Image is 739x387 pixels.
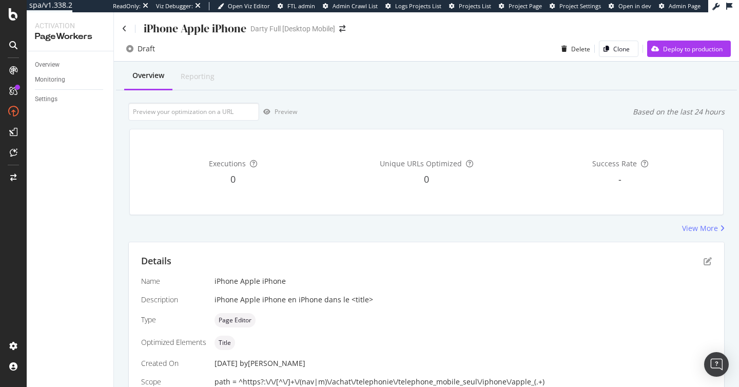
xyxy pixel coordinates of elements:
span: Projects List [459,2,491,10]
div: iPhone Apple iPhone [144,21,246,36]
button: Preview [259,104,297,120]
div: ReadOnly: [113,2,141,10]
div: Based on the last 24 hours [633,107,725,117]
a: Admin Page [659,2,701,10]
a: Project Page [499,2,542,10]
button: Delete [557,41,590,57]
div: Details [141,255,171,268]
div: Darty Full [Desktop Mobile] [250,24,335,34]
div: Name [141,276,206,286]
span: Project Settings [559,2,601,10]
span: Admin Crawl List [333,2,378,10]
button: Clone [599,41,638,57]
a: Open Viz Editor [218,2,270,10]
div: Open Intercom Messenger [704,352,729,377]
a: Settings [35,94,106,105]
span: Open in dev [618,2,651,10]
a: Projects List [449,2,491,10]
span: path = ^https?:\/\/[^\/]+\/(nav|m)\/achat\/telephonie\/telephone_mobile_seul\/iphone\/apple_(.+) [215,377,544,386]
div: PageWorkers [35,31,105,43]
div: Description [141,295,206,305]
span: Unique URLs Optimized [380,159,462,168]
div: Activation [35,21,105,31]
div: iPhone Apple iPhone [215,276,712,286]
div: Type [141,315,206,325]
a: Monitoring [35,74,106,85]
div: Settings [35,94,57,105]
div: Draft [138,44,155,54]
a: Project Settings [550,2,601,10]
div: neutral label [215,336,235,350]
div: Viz Debugger: [156,2,193,10]
a: View More [682,223,725,234]
span: Executions [209,159,246,168]
span: - [618,173,621,185]
a: Overview [35,60,106,70]
span: Project Page [509,2,542,10]
div: neutral label [215,313,256,327]
span: FTL admin [287,2,315,10]
a: Logs Projects List [385,2,441,10]
div: Preview [275,107,297,116]
div: Deploy to production [663,45,723,53]
div: View More [682,223,718,234]
div: arrow-right-arrow-left [339,25,345,32]
input: Preview your optimization on a URL [128,103,259,121]
span: Page Editor [219,317,251,323]
span: 0 [424,173,429,185]
div: Overview [132,70,164,81]
a: Admin Crawl List [323,2,378,10]
a: Click to go back [122,25,127,32]
div: [DATE] [215,358,712,369]
div: Clone [613,45,630,53]
div: iPhone Apple iPhone en iPhone dans le <title> [215,295,712,305]
span: Title [219,340,231,346]
div: pen-to-square [704,257,712,265]
div: Delete [571,45,590,53]
div: Overview [35,60,60,70]
span: 0 [230,173,236,185]
div: Scope [141,377,206,387]
button: Deploy to production [647,41,731,57]
span: Open Viz Editor [228,2,270,10]
a: FTL admin [278,2,315,10]
span: Success Rate [592,159,637,168]
div: Created On [141,358,206,369]
span: Logs Projects List [395,2,441,10]
span: Admin Page [669,2,701,10]
a: Open in dev [609,2,651,10]
div: Reporting [181,71,215,82]
div: by [PERSON_NAME] [240,358,305,369]
div: Optimized Elements [141,337,206,347]
div: Monitoring [35,74,65,85]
